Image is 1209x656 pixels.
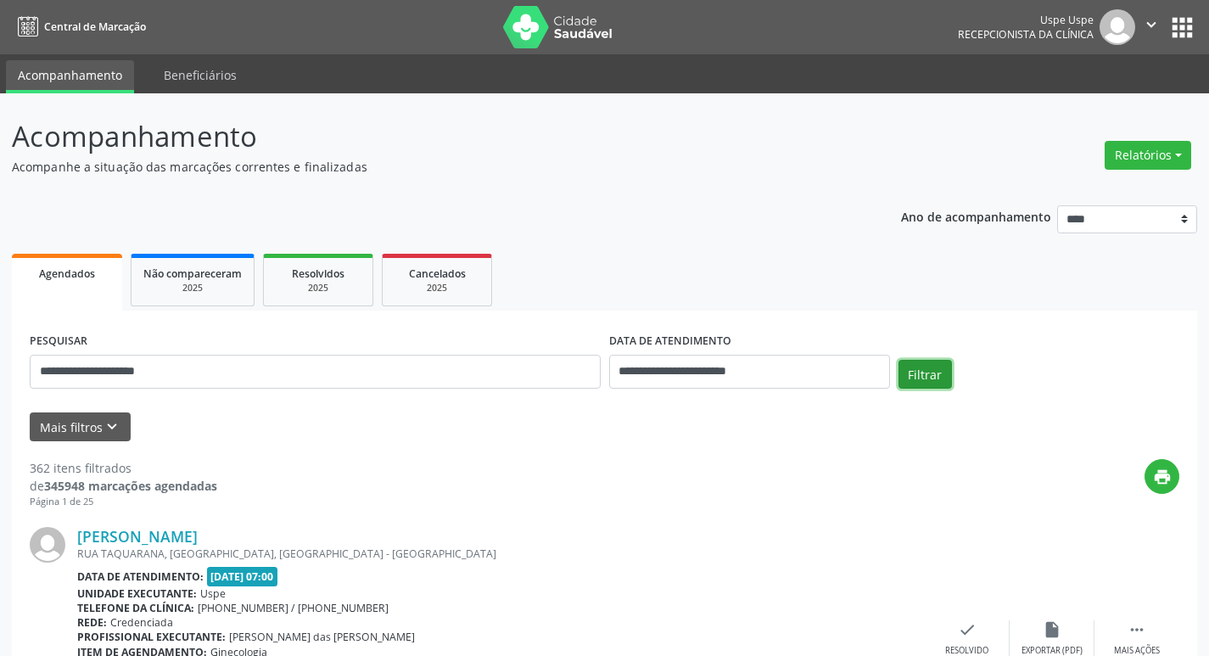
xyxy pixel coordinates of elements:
label: DATA DE ATENDIMENTO [609,328,731,355]
i: insert_drive_file [1043,620,1061,639]
strong: 345948 marcações agendadas [44,478,217,494]
div: RUA TAQUARANA, [GEOGRAPHIC_DATA], [GEOGRAPHIC_DATA] - [GEOGRAPHIC_DATA] [77,547,925,561]
i:  [1142,15,1161,34]
div: 2025 [276,282,361,294]
p: Acompanhe a situação das marcações correntes e finalizadas [12,158,842,176]
button: Mais filtroskeyboard_arrow_down [30,412,131,442]
span: [PHONE_NUMBER] / [PHONE_NUMBER] [198,601,389,615]
div: Uspe Uspe [958,13,1094,27]
span: Cancelados [409,266,466,281]
div: de [30,477,217,495]
button: Filtrar [898,360,952,389]
button:  [1135,9,1167,45]
div: Página 1 de 25 [30,495,217,509]
a: Acompanhamento [6,60,134,93]
button: apps [1167,13,1197,42]
button: print [1145,459,1179,494]
img: img [1100,9,1135,45]
div: 2025 [395,282,479,294]
a: Beneficiários [152,60,249,90]
img: img [30,527,65,563]
b: Profissional executante: [77,630,226,644]
span: Central de Marcação [44,20,146,34]
span: Resolvidos [292,266,344,281]
a: Central de Marcação [12,13,146,41]
span: Uspe [200,586,226,601]
b: Unidade executante: [77,586,197,601]
span: [PERSON_NAME] das [PERSON_NAME] [229,630,415,644]
div: 2025 [143,282,242,294]
i:  [1128,620,1146,639]
i: print [1153,468,1172,486]
span: Recepcionista da clínica [958,27,1094,42]
b: Data de atendimento: [77,569,204,584]
label: PESQUISAR [30,328,87,355]
p: Ano de acompanhamento [901,205,1051,227]
a: [PERSON_NAME] [77,527,198,546]
b: Telefone da clínica: [77,601,194,615]
span: Credenciada [110,615,173,630]
span: Agendados [39,266,95,281]
p: Acompanhamento [12,115,842,158]
i: keyboard_arrow_down [103,418,121,436]
span: Não compareceram [143,266,242,281]
b: Rede: [77,615,107,630]
button: Relatórios [1105,141,1191,170]
i: check [958,620,977,639]
span: [DATE] 07:00 [207,567,278,586]
div: 362 itens filtrados [30,459,217,477]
